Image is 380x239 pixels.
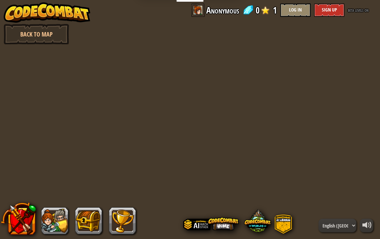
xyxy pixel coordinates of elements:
[4,24,69,44] a: Back to Map
[314,3,345,17] button: Sign Up
[206,3,239,17] span: Anonymous
[4,2,90,23] img: CodeCombat - Learn how to code by playing a game
[348,7,369,13] span: beta levels on
[256,3,260,17] span: 0
[280,3,311,17] button: Log In
[273,3,277,17] span: 1
[360,219,373,232] button: Adjust volume
[318,219,356,232] select: Languages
